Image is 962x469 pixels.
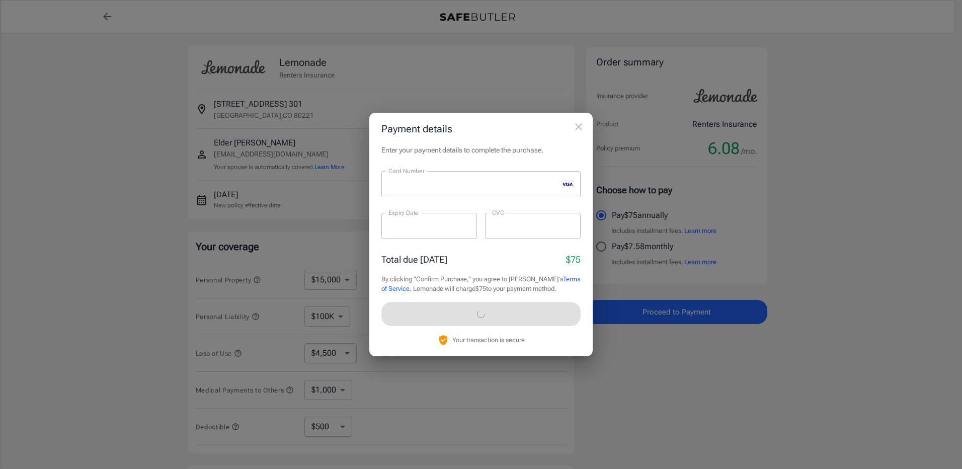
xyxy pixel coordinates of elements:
[388,221,470,230] iframe: Secure expiration date input frame
[562,180,574,188] svg: visa
[492,208,504,217] label: CVC
[452,335,525,345] p: Your transaction is secure
[388,167,424,175] label: Card Number
[381,253,447,266] p: Total due [DATE]
[492,221,574,230] iframe: Secure CVC input frame
[369,113,593,145] h2: Payment details
[388,179,557,189] iframe: Secure card number input frame
[381,145,581,155] p: Enter your payment details to complete the purchase.
[381,274,581,294] p: By clicking "Confirm Purchase," you agree to [PERSON_NAME]'s . Lemonade will charge $75 to your p...
[388,208,419,217] label: Expiry Date
[566,253,581,266] p: $75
